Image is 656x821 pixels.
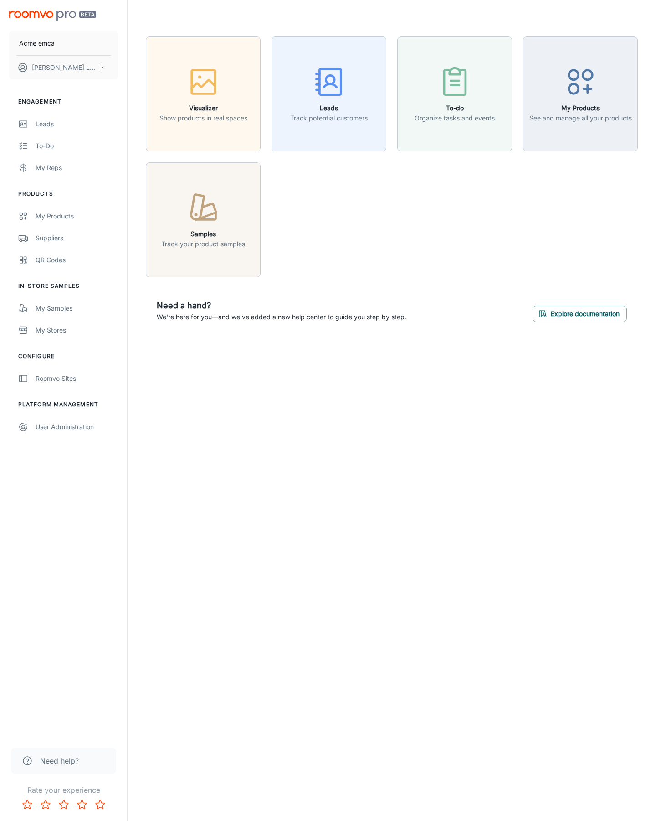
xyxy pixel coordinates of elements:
[533,306,627,322] button: Explore documentation
[36,119,118,129] div: Leads
[397,36,512,151] button: To-doOrganize tasks and events
[161,239,245,249] p: Track your product samples
[523,88,638,98] a: My ProductsSee and manage all your products
[157,299,406,312] h6: Need a hand?
[159,103,247,113] h6: Visualizer
[36,233,118,243] div: Suppliers
[290,103,368,113] h6: Leads
[415,103,495,113] h6: To-do
[9,56,118,79] button: [PERSON_NAME] Leaptools
[19,38,55,48] p: Acme emca
[157,312,406,322] p: We're here for you—and we've added a new help center to guide you step by step.
[159,113,247,123] p: Show products in real spaces
[36,303,118,313] div: My Samples
[272,36,386,151] button: LeadsTrack potential customers
[533,308,627,317] a: Explore documentation
[36,255,118,265] div: QR Codes
[36,141,118,151] div: To-do
[36,163,118,173] div: My Reps
[161,229,245,239] h6: Samples
[290,113,368,123] p: Track potential customers
[529,103,632,113] h6: My Products
[272,88,386,98] a: LeadsTrack potential customers
[529,113,632,123] p: See and manage all your products
[397,88,512,98] a: To-doOrganize tasks and events
[146,36,261,151] button: VisualizerShow products in real spaces
[36,211,118,221] div: My Products
[146,214,261,223] a: SamplesTrack your product samples
[36,325,118,335] div: My Stores
[32,62,96,73] p: [PERSON_NAME] Leaptools
[523,36,638,151] button: My ProductsSee and manage all your products
[9,11,96,21] img: Roomvo PRO Beta
[9,31,118,55] button: Acme emca
[415,113,495,123] p: Organize tasks and events
[146,162,261,277] button: SamplesTrack your product samples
